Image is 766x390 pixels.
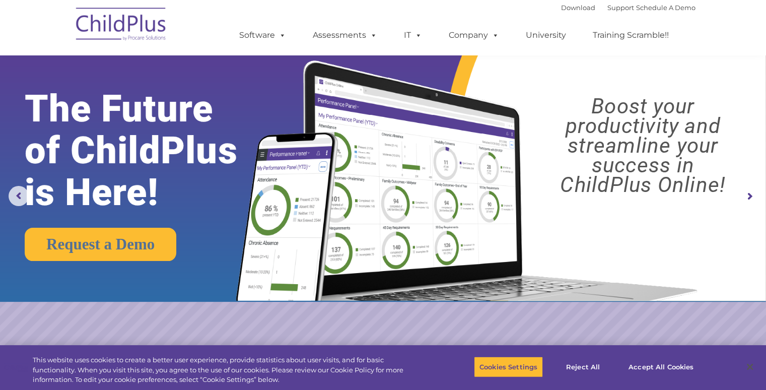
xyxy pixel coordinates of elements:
a: Schedule A Demo [636,4,695,12]
button: Reject All [551,356,614,377]
a: IT [394,25,432,45]
a: Software [229,25,296,45]
button: Cookies Settings [474,356,543,377]
a: Training Scramble!! [583,25,679,45]
img: ChildPlus by Procare Solutions [71,1,172,51]
rs-layer: Boost your productivity and streamline your success in ChildPlus Online! [529,96,756,194]
span: Last name [140,67,171,74]
font: | [561,4,695,12]
a: Support [607,4,634,12]
a: Assessments [303,25,387,45]
a: University [516,25,576,45]
button: Accept All Cookies [623,356,699,377]
rs-layer: The Future of ChildPlus is Here! [25,88,269,213]
a: Request a Demo [25,228,176,261]
div: This website uses cookies to create a better user experience, provide statistics about user visit... [33,355,422,385]
button: Close [739,356,761,378]
a: Download [561,4,595,12]
a: Company [439,25,509,45]
span: Phone number [140,108,183,115]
